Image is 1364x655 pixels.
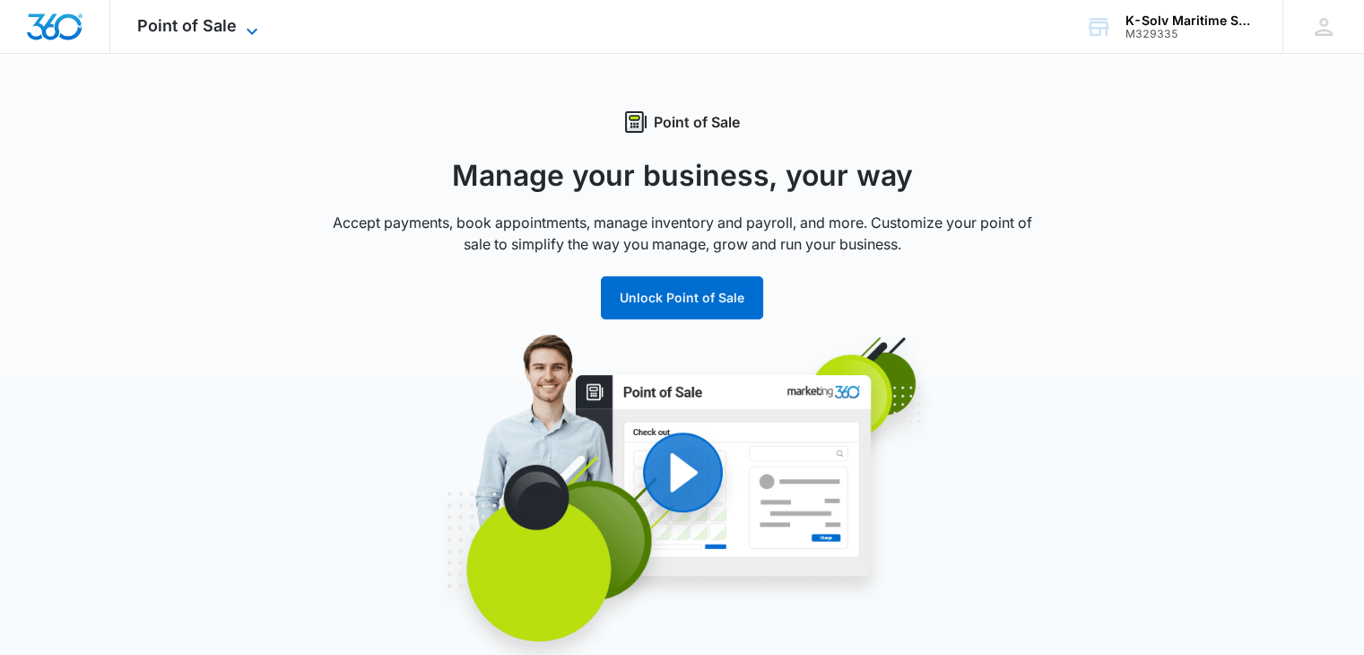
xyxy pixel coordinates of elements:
h1: Manage your business, your way [324,154,1041,197]
div: account id [1125,28,1256,40]
p: Accept payments, book appointments, manage inventory and payroll, and more. Customize your point ... [324,212,1041,255]
div: Point of Sale [324,111,1041,133]
button: Unlock Point of Sale [601,276,763,319]
a: Unlock Point of Sale [601,290,763,305]
div: account name [1125,13,1256,28]
span: Point of Sale [137,16,237,35]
